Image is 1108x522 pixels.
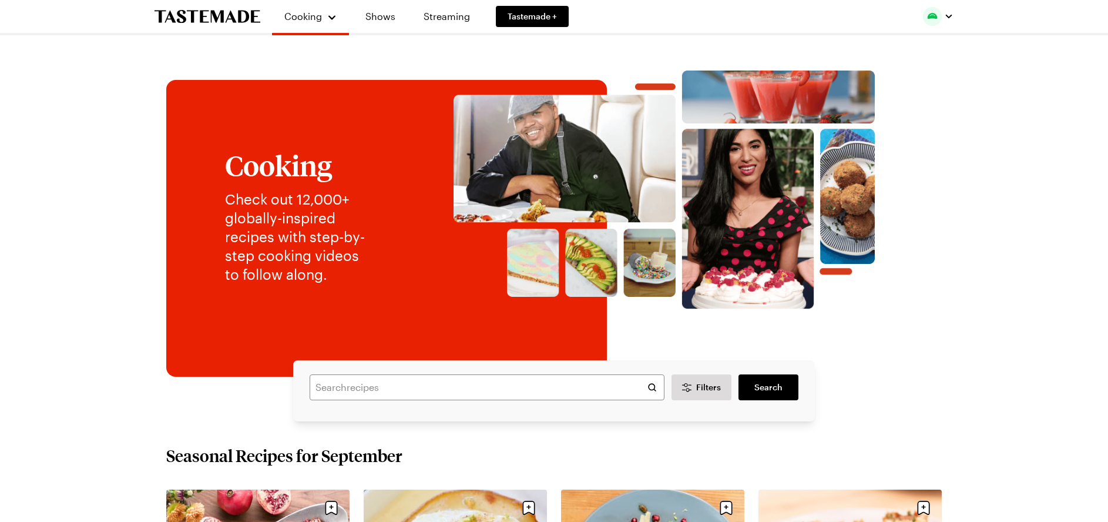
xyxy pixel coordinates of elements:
p: Check out 12,000+ globally-inspired recipes with step-by-step cooking videos to follow along. [225,190,375,284]
img: Explore recipes [398,71,930,330]
img: Profile picture [923,7,942,26]
span: Filters [696,382,721,393]
button: Save recipe [715,497,737,519]
span: Search [754,382,783,393]
span: Cooking [284,11,322,22]
a: filters [738,374,798,400]
a: Tastemade + [496,6,569,27]
button: Cooking [284,5,337,28]
h2: Seasonal Recipes for September [166,445,402,466]
a: To Tastemade Home Page [155,10,260,24]
button: Desktop filters [671,374,731,400]
button: Save recipe [320,497,343,519]
button: Profile picture [923,7,953,26]
span: Tastemade + [508,11,557,22]
button: Save recipe [912,497,935,519]
button: Save recipe [518,497,540,519]
h1: Cooking [225,150,375,180]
